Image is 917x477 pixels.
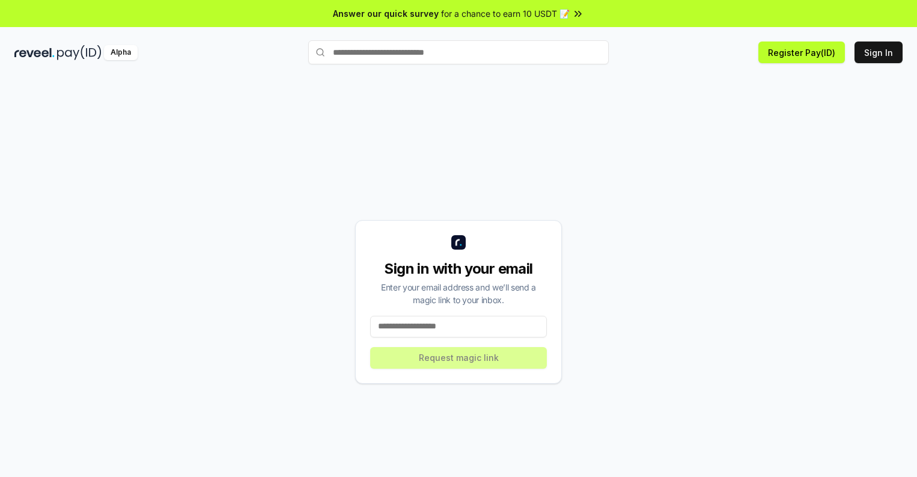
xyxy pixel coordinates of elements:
div: Enter your email address and we’ll send a magic link to your inbox. [370,281,547,306]
div: Alpha [104,45,138,60]
span: for a chance to earn 10 USDT 📝 [441,7,570,20]
button: Register Pay(ID) [758,42,845,63]
img: reveel_dark [14,45,55,60]
button: Sign In [855,42,903,63]
div: Sign in with your email [370,259,547,279]
img: pay_id [57,45,102,60]
img: logo_small [451,235,466,250]
span: Answer our quick survey [333,7,439,20]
